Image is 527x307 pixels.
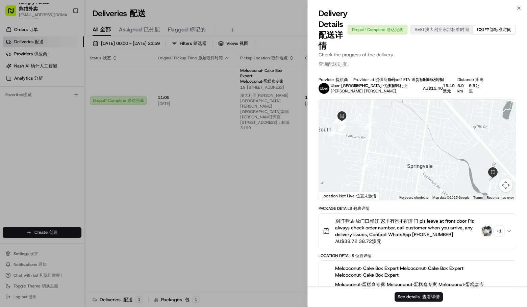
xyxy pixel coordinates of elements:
button: See all [105,86,123,94]
button: Keyboard shortcuts [399,195,428,200]
span: [PERSON_NAME] [331,88,397,94]
button: Start new chat [115,66,123,75]
img: 1736555255976-a54dd68f-1ca7-489b-9aae-adbdc363a1c4 [14,105,19,110]
img: 1736555255976-a54dd68f-1ca7-489b-9aae-adbdc363a1c4 [7,64,19,77]
div: 13 [365,121,372,129]
div: We're available if you need us! [30,71,93,77]
img: Nash [7,7,20,20]
span: 提供商 [336,77,348,82]
button: photo_proof_of_pickup image+1 [482,226,504,236]
span: 优步澳大利亚 [383,83,407,88]
span: Melcoconut·蛋糕盒专家 Melcoconut·蛋糕盒专家 Melcoconut·蛋糕盒专家 [335,281,484,294]
div: 📗 [7,151,12,157]
span: 5.9公里 [469,83,479,94]
span: Map data ©2025 Google [432,196,469,199]
span: 价格 [434,77,442,82]
span: 中部标准时间 [485,27,511,32]
p: Check the progress of the delivery. [319,51,516,70]
img: Google [321,191,343,200]
div: Package Details [319,206,516,211]
a: Report a map error [487,196,514,199]
span: 澳大利亚东部标准时间 [425,27,469,32]
span: 距离 [475,77,483,82]
img: uber-new-logo.jpeg [319,83,329,94]
button: 5B115 [353,83,367,88]
span: [PERSON_NAME] [21,105,55,110]
span: 送货预计到达时间 [411,77,444,82]
div: Provider Id [353,77,377,82]
span: • [22,123,25,128]
span: 15.40澳元 [443,83,455,94]
span: 配送详情 [319,30,343,51]
div: 4 [328,129,336,136]
span: AU$38.72 [335,238,479,245]
div: + 1 [494,226,504,236]
button: CST [473,25,516,34]
button: AEST [410,25,473,34]
button: See details 查看详情 [395,292,443,302]
div: 14 [361,162,369,170]
span: Delivery Details [319,8,348,51]
span: 位置未激活 [356,193,376,199]
div: 11 [338,124,346,131]
span: 包裹详情 [353,206,370,211]
a: 📗Knowledge Base [4,148,54,160]
span: API Documentation [64,151,108,158]
div: Past conversations [7,88,45,93]
img: photo_proof_of_pickup image [482,226,492,236]
img: 1753817452368-0c19585d-7be3-40d9-9a41-2dc781b3d1eb [14,64,26,77]
span: 8月15日 [26,123,42,128]
span: Pylon [67,167,82,172]
a: 💻API Documentation [54,148,111,160]
div: 10 [338,124,345,131]
div: Price [423,77,447,82]
div: 11:51 [388,83,412,88]
span: Knowledge Base [14,151,52,158]
button: Map camera controls [499,178,512,192]
a: Open this area in Google Maps (opens a new window) [321,191,343,200]
span: [PERSON_NAME]. [364,88,397,94]
div: 💻 [57,151,62,157]
input: Clear [18,44,111,51]
button: 别打电话 放门口就好 家里有狗不能开门 pls leave at front door Plz always check order number, call customer when you... [319,214,516,249]
span: 位置详情 [355,253,372,258]
span: 别打电话 放门口就好 家里有狗不能开门 pls leave at front door Plz always check order number, call customer when you... [335,218,479,238]
span: • [56,105,58,110]
span: 查询配送进度。 [319,61,352,67]
div: Location Details [319,253,516,258]
span: Melcoconut· Cake Box Expert Melcoconut· Cake Box Expert Melcoconut· Cake Box Expert [335,265,486,297]
div: Location Not Live [319,192,379,200]
span: 查看详情 [422,294,440,300]
div: Distance [457,77,481,82]
span: 提供商编号 [375,77,396,82]
span: 8月19日 [60,105,76,110]
div: Start new chat [30,64,111,71]
img: Bea Lacdao [7,98,18,109]
a: Powered byPylon [48,167,82,172]
div: 5.9 km [457,83,481,94]
p: Welcome 👋 [7,27,123,38]
div: 8 [333,116,341,123]
a: Terms (opens in new tab) [473,196,483,199]
div: AU$15.40 [423,83,447,94]
div: Provider [319,77,343,82]
div: Dropoff ETA [388,77,412,82]
span: 38.72澳元 [359,238,381,244]
span: Uber [GEOGRAPHIC_DATA] [331,83,407,88]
